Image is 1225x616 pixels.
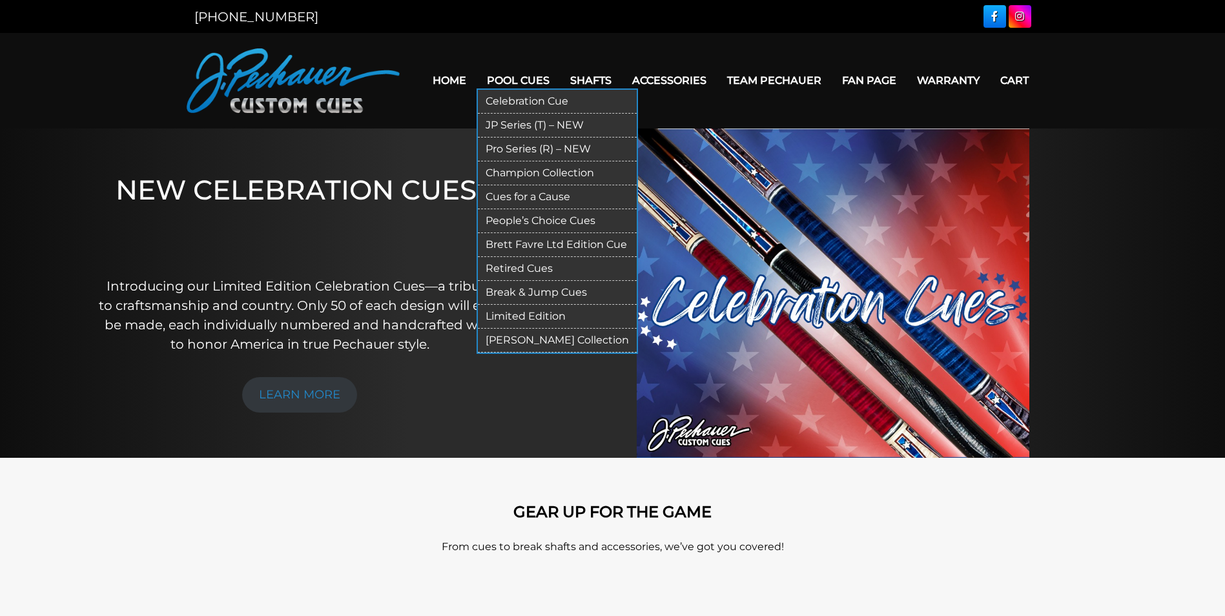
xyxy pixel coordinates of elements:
a: Celebration Cue [478,90,637,114]
a: JP Series (T) – NEW [478,114,637,138]
a: LEARN MORE [242,377,357,413]
a: Pro Series (R) – NEW [478,138,637,161]
a: [PHONE_NUMBER] [194,9,318,25]
p: Introducing our Limited Edition Celebration Cues—a tribute to craftsmanship and country. Only 50 ... [98,276,501,354]
a: Warranty [907,64,990,97]
a: Pool Cues [477,64,560,97]
a: [PERSON_NAME] Collection [478,329,637,353]
a: Retired Cues [478,257,637,281]
img: Pechauer Custom Cues [187,48,400,113]
a: Fan Page [832,64,907,97]
strong: GEAR UP FOR THE GAME [513,502,712,521]
a: Accessories [622,64,717,97]
a: Cart [990,64,1039,97]
a: Brett Favre Ltd Edition Cue [478,233,637,257]
p: From cues to break shafts and accessories, we’ve got you covered! [245,539,981,555]
a: People’s Choice Cues [478,209,637,233]
h1: NEW CELEBRATION CUES! [98,174,501,258]
a: Shafts [560,64,622,97]
a: Champion Collection [478,161,637,185]
a: Team Pechauer [717,64,832,97]
a: Cues for a Cause [478,185,637,209]
a: Limited Edition [478,305,637,329]
a: Break & Jump Cues [478,281,637,305]
a: Home [422,64,477,97]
